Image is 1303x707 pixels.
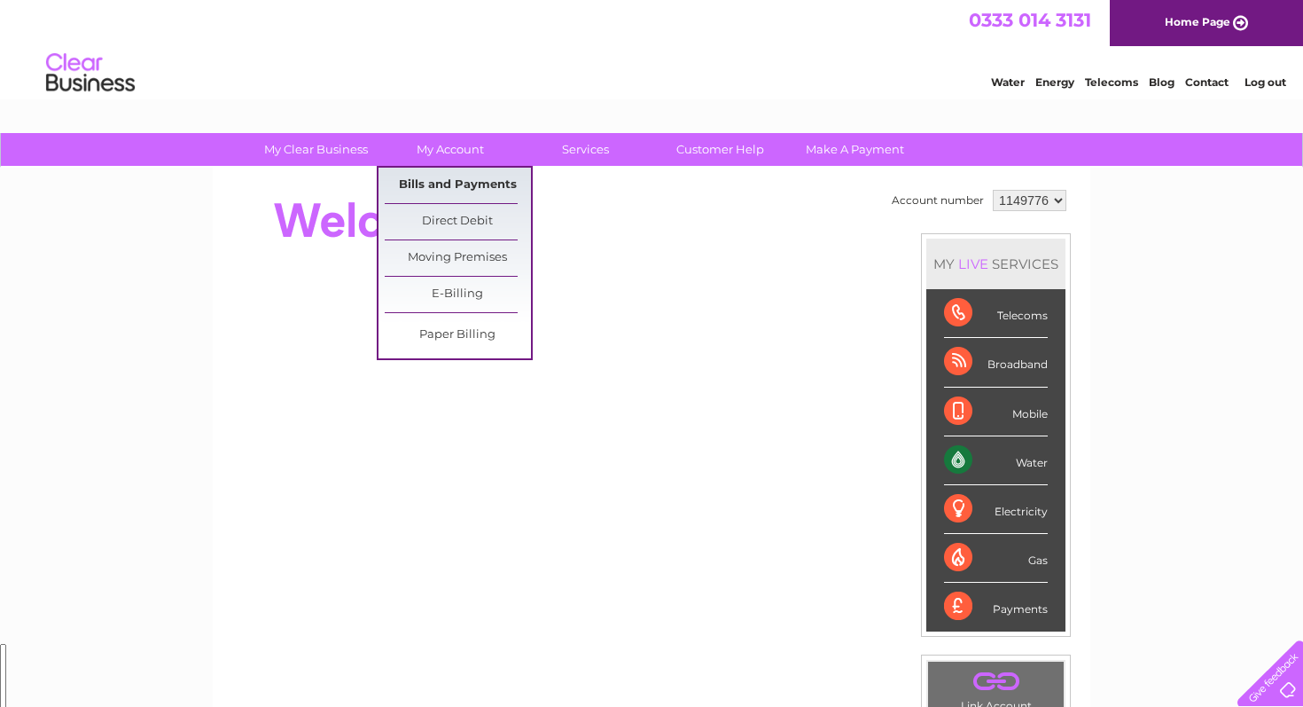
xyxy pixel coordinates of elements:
[944,534,1048,583] div: Gas
[969,9,1091,31] a: 0333 014 3131
[926,239,1065,289] div: MY SERVICES
[944,485,1048,534] div: Electricity
[944,289,1048,338] div: Telecoms
[955,255,992,272] div: LIVE
[385,168,531,203] a: Bills and Payments
[991,75,1025,89] a: Water
[1185,75,1229,89] a: Contact
[944,583,1048,631] div: Payments
[1085,75,1138,89] a: Telecoms
[378,133,524,166] a: My Account
[385,240,531,276] a: Moving Premises
[234,10,1072,86] div: Clear Business is a trading name of Verastar Limited (registered in [GEOGRAPHIC_DATA] No. 3667643...
[243,133,389,166] a: My Clear Business
[385,277,531,312] a: E-Billing
[944,436,1048,485] div: Water
[647,133,793,166] a: Customer Help
[1244,75,1286,89] a: Log out
[887,185,988,216] td: Account number
[932,666,1059,697] a: .
[385,318,531,353] a: Paper Billing
[45,46,136,100] img: logo.png
[944,388,1048,436] div: Mobile
[782,133,928,166] a: Make A Payment
[512,133,659,166] a: Services
[1035,75,1074,89] a: Energy
[385,204,531,240] a: Direct Debit
[1149,75,1174,89] a: Blog
[944,338,1048,387] div: Broadband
